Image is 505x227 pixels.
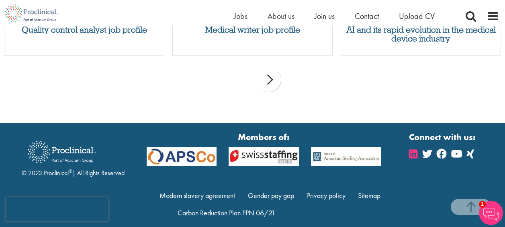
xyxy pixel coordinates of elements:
[147,131,381,143] strong: Members of:
[248,191,294,200] a: Gender pay gap
[177,25,328,34] a: Medical writer job profile
[22,135,125,178] div: © 2023 Proclinical | All Rights Reserved
[305,147,387,166] img: APSCo
[315,11,335,21] a: Join us
[6,197,108,221] iframe: reCAPTCHA
[234,11,247,21] a: Jobs
[141,147,223,166] img: APSCo
[399,11,435,21] a: Upload CV
[178,208,275,217] a: Carbon Reduction Plan PPN 06/21
[479,201,486,208] span: 1
[268,11,294,21] a: About us
[479,201,503,225] img: Chatbot
[307,191,346,200] a: Privacy policy
[355,11,379,21] a: Contact
[409,131,477,143] strong: Connect with us:
[257,68,281,92] div: next
[22,135,102,169] img: Proclinical Recruitment
[159,191,235,200] a: Modern slavery agreement
[358,191,380,200] a: Sitemap
[345,25,497,43] a: AI and its rapid evolution in the medical device industry
[223,147,305,166] img: APSCo
[69,168,72,174] sup: ®
[8,25,160,34] a: Quality control analyst job profile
